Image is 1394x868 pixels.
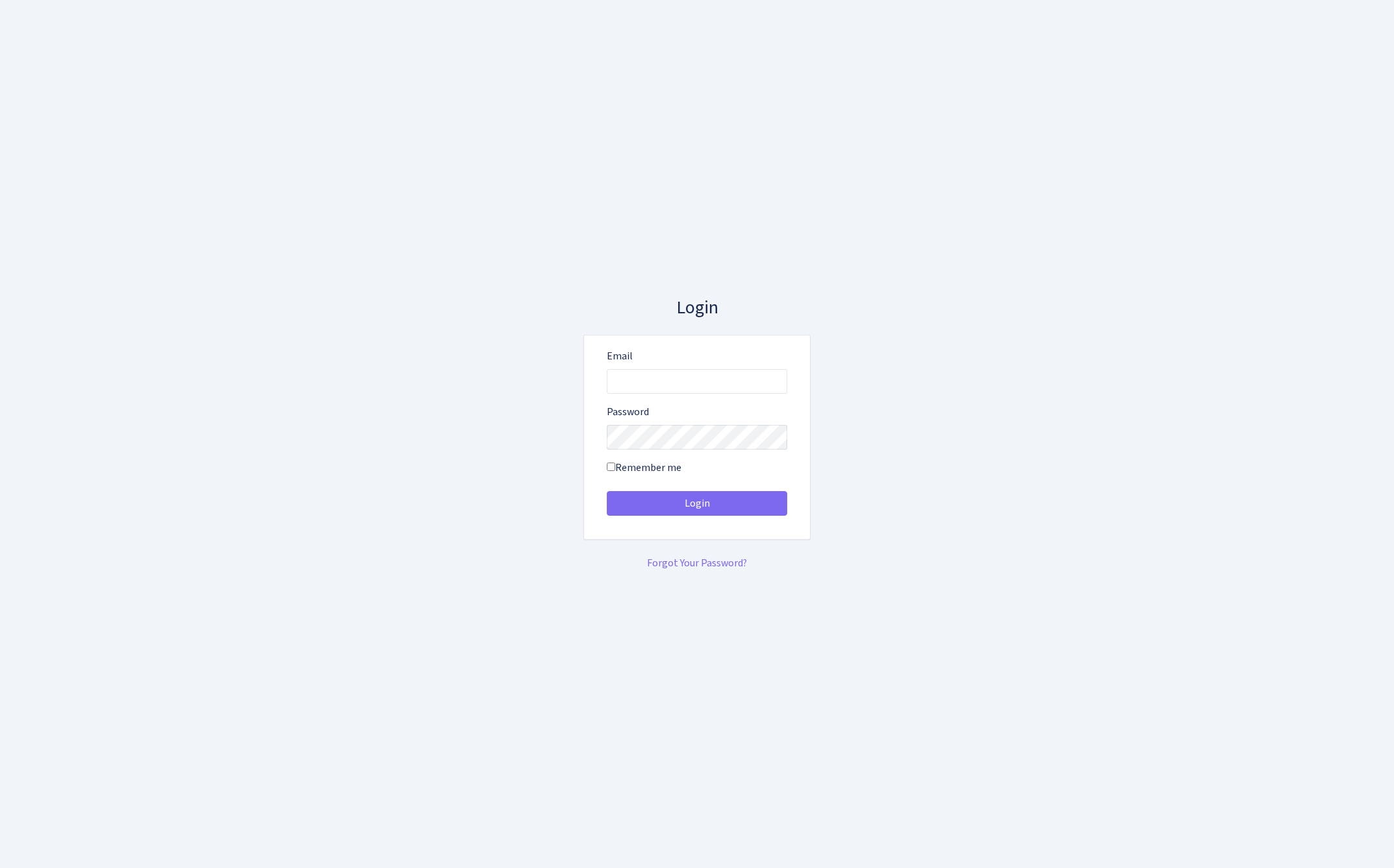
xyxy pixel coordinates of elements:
[607,491,787,516] button: Login
[607,404,649,420] label: Password
[607,463,615,471] input: Remember me
[583,297,811,319] h3: Login
[607,460,681,476] label: Remember me
[607,348,633,364] label: Email
[647,556,747,570] a: Forgot Your Password?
